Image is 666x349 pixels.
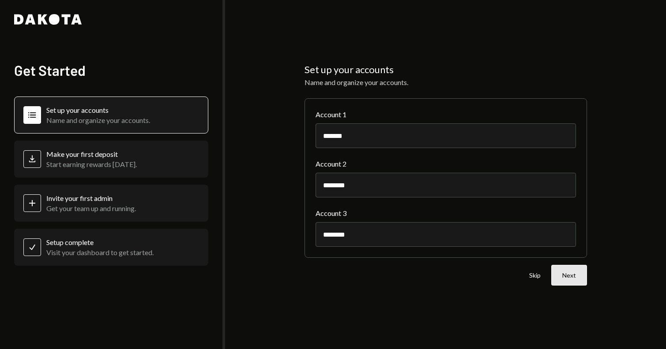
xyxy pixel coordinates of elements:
label: Account 2 [316,159,576,169]
div: Name and organize your accounts. [46,116,150,124]
label: Account 1 [316,109,576,120]
div: Invite your first admin [46,194,136,202]
div: Set up your accounts [46,106,150,114]
label: Account 3 [316,208,576,219]
div: Make your first deposit [46,150,137,158]
div: Setup complete [46,238,154,246]
div: Start earning rewards [DATE]. [46,160,137,168]
h2: Get Started [14,61,208,79]
div: Visit your dashboard to get started. [46,248,154,256]
button: Skip [529,271,541,280]
div: Name and organize your accounts. [305,77,587,88]
h2: Set up your accounts [305,63,587,76]
button: Next [551,265,587,286]
div: Get your team up and running. [46,204,136,212]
